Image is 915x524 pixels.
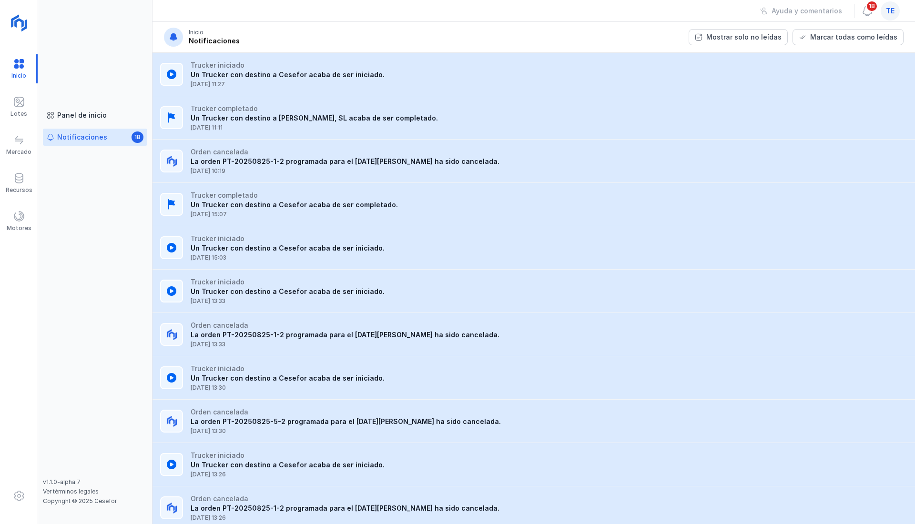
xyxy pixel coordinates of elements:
img: play-blue.png [160,63,183,86]
div: Inicio [189,29,203,36]
img: default-blue.png [160,410,183,433]
div: [DATE] 13:33 [191,341,499,348]
div: Orden cancelada [191,321,499,330]
div: [DATE] 13:26 [191,514,499,522]
img: logoRight.svg [7,11,31,35]
div: [DATE] 13:30 [191,384,385,392]
div: Notificaciones [57,132,107,142]
div: Ayuda y comentarios [772,6,842,16]
div: Trucker iniciado [191,451,385,460]
div: Orden cancelada [191,494,499,504]
div: [DATE] 10:19 [191,167,499,175]
div: Un Trucker con destino a Cesefor acaba de ser iniciado. [191,243,385,253]
div: Un Trucker con destino a Cesefor acaba de ser iniciado. [191,287,385,296]
div: Orden cancelada [191,407,501,417]
a: Panel de inicio [43,107,147,124]
span: 18 [866,0,878,12]
img: flag-blue.png [160,106,183,129]
div: Notificaciones [189,36,240,46]
div: Trucker iniciado [191,234,385,243]
div: Un Trucker con destino a [PERSON_NAME], SL acaba de ser completado. [191,113,438,123]
img: default-blue.png [160,150,183,172]
div: [DATE] 11:11 [191,124,438,131]
div: Recursos [6,186,32,194]
div: Un Trucker con destino a Cesefor acaba de ser completado. [191,200,398,210]
a: Ver términos legales [43,488,99,495]
a: Notificaciones18 [43,129,147,146]
div: [DATE] 13:26 [191,471,385,478]
img: play-blue.png [160,280,183,302]
div: Un Trucker con destino a Cesefor acaba de ser iniciado. [191,70,385,80]
button: Marcar todas como leídas [793,29,904,45]
div: Mostrar solo no leídas [706,32,782,42]
div: [DATE] 11:27 [191,81,385,88]
div: Orden cancelada [191,147,499,157]
div: Motores [7,224,31,232]
div: Trucker completado [191,191,398,200]
div: Trucker iniciado [191,277,385,287]
div: Marcar todas como leídas [810,32,897,42]
img: flag-blue.png [160,193,183,216]
div: [DATE] 15:03 [191,254,385,262]
img: default-blue.png [160,496,183,519]
button: Ayuda y comentarios [754,3,848,19]
div: Copyright © 2025 Cesefor [43,497,147,505]
span: te [886,6,895,16]
div: La orden PT-20250825-5-2 programada para el [DATE][PERSON_NAME] ha sido cancelada. [191,417,501,426]
div: Mercado [6,148,31,156]
div: Panel de inicio [57,111,107,120]
div: v1.1.0-alpha.7 [43,478,147,486]
img: play-blue.png [160,236,183,259]
img: play-blue.png [160,453,183,476]
div: Trucker iniciado [191,60,385,70]
div: Trucker iniciado [191,364,385,373]
img: play-blue.png [160,366,183,389]
div: La orden PT-20250825-1-2 programada para el [DATE][PERSON_NAME] ha sido cancelada. [191,157,499,166]
div: Un Trucker con destino a Cesefor acaba de ser iniciado. [191,460,385,470]
div: [DATE] 13:33 [191,297,385,305]
img: default-blue.png [160,323,183,346]
div: Un Trucker con destino a Cesefor acaba de ser iniciado. [191,373,385,383]
div: [DATE] 13:30 [191,427,501,435]
div: Lotes [10,110,27,118]
div: La orden PT-20250825-1-2 programada para el [DATE][PERSON_NAME] ha sido cancelada. [191,330,499,340]
div: Trucker completado [191,104,438,113]
div: La orden PT-20250825-1-2 programada para el [DATE][PERSON_NAME] ha sido cancelada. [191,504,499,513]
button: Mostrar solo no leídas [689,29,788,45]
div: [DATE] 15:07 [191,211,398,218]
span: 18 [132,131,143,143]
